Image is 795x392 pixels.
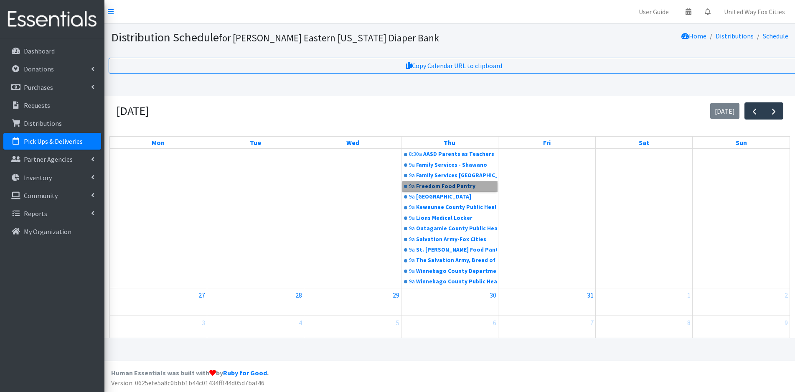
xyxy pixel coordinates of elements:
td: October 29, 2025 [304,288,401,316]
a: 9aFreedom Food Pantry [402,181,497,191]
a: October 30, 2025 [488,288,498,302]
div: 9a [409,235,415,244]
a: November 9, 2025 [783,316,790,329]
a: 9aOutagamie County Public Health [402,224,497,234]
a: Ruby for Good [223,369,267,377]
td: November 3, 2025 [110,316,207,343]
a: United Way Fox Cities [717,3,792,20]
a: October 31, 2025 [585,288,595,302]
td: October 25, 2025 [595,135,692,288]
a: Sunday [734,137,749,148]
a: November 4, 2025 [297,316,304,329]
td: October 31, 2025 [498,288,595,316]
a: Schedule [763,32,788,40]
a: My Organization [3,223,101,240]
a: Reports [3,205,101,222]
td: October 26, 2025 [693,135,790,288]
a: 9aThe Salvation Army, Bread of Life Center [GEOGRAPHIC_DATA] [402,255,497,265]
td: November 1, 2025 [595,288,692,316]
a: Thursday [442,137,457,148]
div: 9a [409,256,415,265]
p: Pick Ups & Deliveries [24,137,83,145]
a: November 8, 2025 [686,316,692,329]
a: November 5, 2025 [394,316,401,329]
a: Partner Agencies [3,151,101,168]
a: Tuesday [248,137,263,148]
a: October 27, 2025 [197,288,207,302]
td: October 24, 2025 [498,135,595,288]
p: Inventory [24,173,52,182]
a: 9aKewaunee County Public Health and Human Services [402,202,497,212]
a: October 28, 2025 [294,288,304,302]
span: Version: 0625efe5a8c0bbb1b44c01434fff44d05d7baf46 [111,379,264,387]
div: Kewaunee County Public Health and Human Services [416,203,497,211]
p: Purchases [24,83,53,92]
div: Winnebago County Public Health-[GEOGRAPHIC_DATA] [416,277,497,286]
a: 8:30aAASD Parents as Teachers [402,149,497,159]
td: October 23, 2025 [401,135,498,288]
td: November 8, 2025 [595,316,692,343]
a: Dashboard [3,43,101,59]
strong: Human Essentials was built with by . [111,369,269,377]
div: Outagamie County Public Health [416,224,497,233]
div: 9a [409,267,415,275]
p: Reports [24,209,47,218]
a: Wednesday [345,137,361,148]
p: Community [24,191,58,200]
a: Requests [3,97,101,114]
div: 9a [409,193,415,201]
p: Distributions [24,119,62,127]
td: November 7, 2025 [498,316,595,343]
a: 9aWinnebago County Public Health-[GEOGRAPHIC_DATA] [402,277,497,287]
div: Lions Medical Locker [416,214,497,222]
a: Inventory [3,169,101,186]
td: October 22, 2025 [304,135,401,288]
a: October 29, 2025 [391,288,401,302]
div: AASD Parents as Teachers [423,150,497,158]
div: 9a [409,246,415,254]
a: 9aWinnebago County Department of Human Services-[GEOGRAPHIC_DATA] [402,266,497,276]
a: Donations [3,61,101,77]
a: Monday [150,137,166,148]
a: November 6, 2025 [491,316,498,329]
p: Dashboard [24,47,55,55]
td: November 9, 2025 [693,316,790,343]
div: Winnebago County Department of Human Services-[GEOGRAPHIC_DATA] [416,267,497,275]
a: Community [3,187,101,204]
a: Purchases [3,79,101,96]
div: 9a [409,203,415,211]
td: November 6, 2025 [401,316,498,343]
small: for [PERSON_NAME] Eastern [US_STATE] Diaper Bank [219,32,439,44]
td: October 30, 2025 [401,288,498,316]
button: [DATE] [710,103,740,119]
div: St. [PERSON_NAME] Food Pantry [416,246,497,254]
a: 9aSt. [PERSON_NAME] Food Pantry [402,245,497,255]
div: Family Services - Shawano [416,161,497,169]
a: November 1, 2025 [686,288,692,302]
a: Friday [541,137,552,148]
div: [GEOGRAPHIC_DATA] [416,193,497,201]
div: 8:30a [409,150,422,158]
button: Next month [764,102,783,120]
p: Partner Agencies [24,155,73,163]
p: Donations [24,65,54,73]
td: October 28, 2025 [207,288,304,316]
a: User Guide [632,3,676,20]
a: 9aFamily Services [GEOGRAPHIC_DATA] [402,171,497,181]
a: 9aSalvation Army-Fox Cities [402,234,497,244]
a: Distributions [3,115,101,132]
a: 9aLions Medical Locker [402,213,497,223]
div: 9a [409,161,415,169]
a: November 7, 2025 [589,316,595,329]
td: October 27, 2025 [110,288,207,316]
div: The Salvation Army, Bread of Life Center [GEOGRAPHIC_DATA] [416,256,497,265]
a: November 3, 2025 [200,316,207,329]
td: October 20, 2025 [110,135,207,288]
td: October 21, 2025 [207,135,304,288]
a: Home [681,32,706,40]
a: Pick Ups & Deliveries [3,133,101,150]
h2: [DATE] [116,104,149,118]
a: November 2, 2025 [783,288,790,302]
button: Previous month [744,102,764,120]
div: 9a [409,214,415,222]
